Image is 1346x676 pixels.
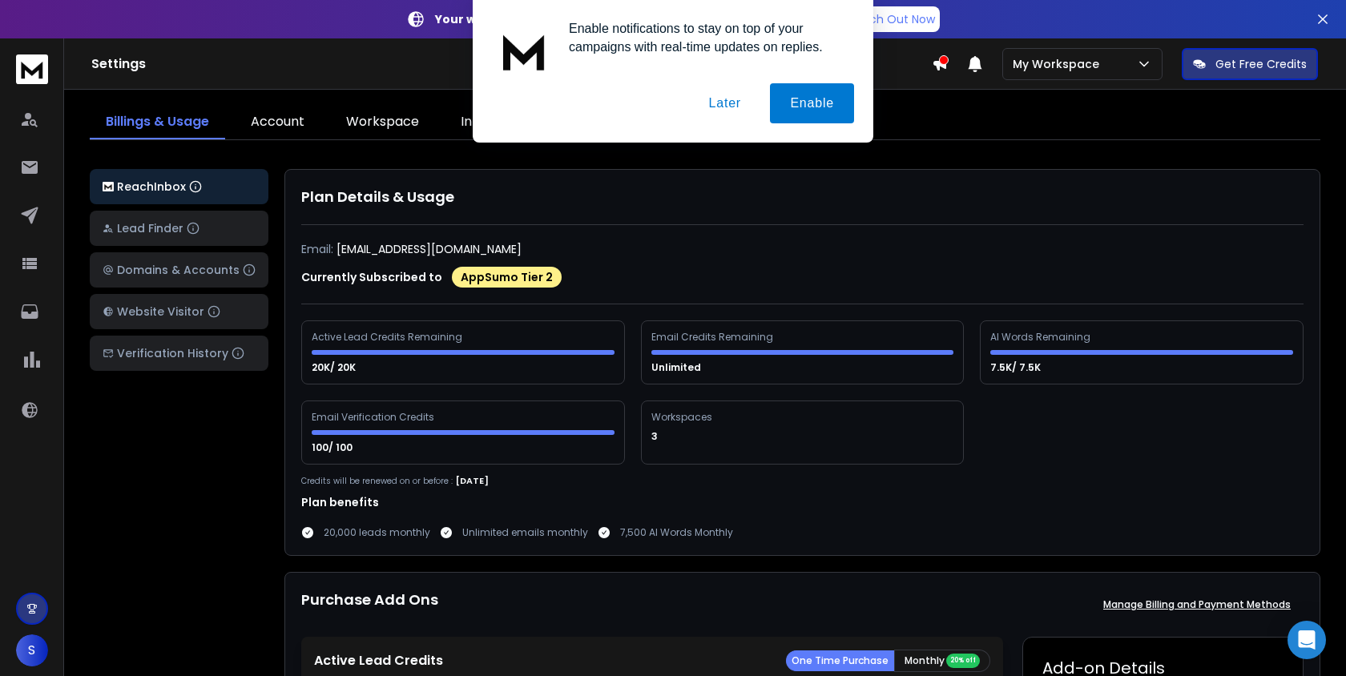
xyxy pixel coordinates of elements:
div: AI Words Remaining [990,331,1093,344]
p: Credits will be renewed on or before : [301,475,453,487]
button: Manage Billing and Payment Methods [1090,589,1304,621]
div: AppSumo Tier 2 [452,267,562,288]
h1: Plan benefits [301,494,1304,510]
p: 20K/ 20K [312,361,358,374]
button: Verification History [90,336,268,371]
h1: Plan Details & Usage [301,186,1304,208]
button: Monthly 20% off [894,650,990,672]
div: Active Lead Credits Remaining [312,331,465,344]
p: 100/ 100 [312,441,355,454]
p: Unlimited emails monthly [462,526,588,539]
p: 3 [651,430,660,443]
p: Currently Subscribed to [301,269,442,285]
h1: Purchase Add Ons [301,589,438,621]
p: Unlimited [651,361,703,374]
button: ReachInbox [90,169,268,204]
p: 20,000 leads monthly [324,526,430,539]
p: [DATE] [456,474,489,488]
div: Email Credits Remaining [651,331,776,344]
button: Website Visitor [90,294,268,329]
div: Workspaces [651,411,715,424]
img: notification icon [492,19,556,83]
button: Lead Finder [90,211,268,246]
img: logo [103,182,114,192]
button: Domains & Accounts [90,252,268,288]
div: Email Verification Credits [312,411,437,424]
button: S [16,634,48,666]
div: 20% off [946,654,980,668]
p: Email: [301,241,333,257]
p: Active Lead Credits [314,651,443,670]
p: Manage Billing and Payment Methods [1103,598,1291,611]
div: Enable notifications to stay on top of your campaigns with real-time updates on replies. [556,19,854,56]
p: [EMAIL_ADDRESS][DOMAIN_NAME] [336,241,522,257]
button: One Time Purchase [786,650,894,671]
p: 7.5K/ 7.5K [990,361,1043,374]
p: 7,500 AI Words Monthly [620,526,733,539]
button: Enable [770,83,854,123]
button: Later [688,83,760,123]
div: Open Intercom Messenger [1288,621,1326,659]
